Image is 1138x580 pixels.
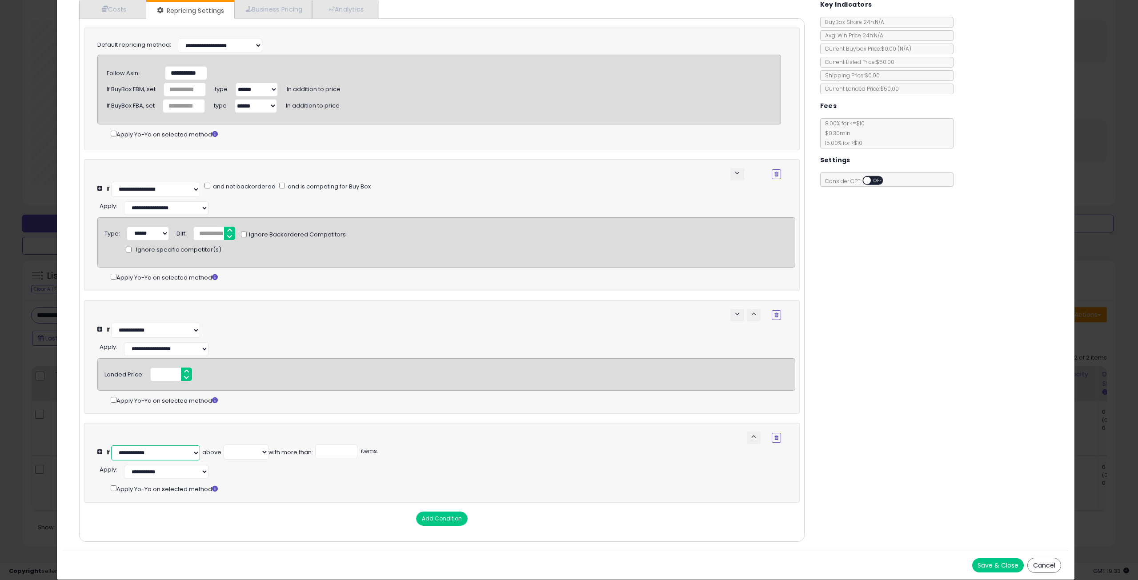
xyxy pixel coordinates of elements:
div: Apply Yo-Yo on selected method [111,395,795,405]
div: : [100,463,117,474]
span: ( N/A ) [898,45,911,52]
div: Follow Asin: [107,66,158,78]
span: Apply [100,202,116,210]
div: above [202,448,221,457]
h5: Settings [820,155,850,166]
span: items. [360,447,378,455]
span: OFF [871,177,885,184]
span: Current Listed Price: $50.00 [821,58,894,66]
span: In addition to price [287,82,341,93]
div: Landed Price: [104,368,144,379]
span: keyboard_arrow_up [749,310,758,318]
span: Avg. Win Price 24h: N/A [821,32,883,39]
span: keyboard_arrow_down [733,310,741,318]
div: Diff: [176,227,187,238]
div: If BuyBox FBA, set [107,99,155,110]
div: : [100,199,117,211]
span: 8.00 % for <= $10 [821,120,865,147]
span: Ignore Backordered Competitors [247,231,346,239]
i: Remove Condition [774,435,778,440]
span: keyboard_arrow_down [733,169,741,177]
span: keyboard_arrow_up [749,432,758,441]
span: Current Landed Price: $50.00 [821,85,899,92]
div: Apply Yo-Yo on selected method [111,129,781,139]
i: Remove Condition [774,312,778,318]
span: type [214,98,227,110]
a: Repricing Settings [146,2,233,20]
span: Ignore specific competitor(s) [136,246,221,254]
div: : [100,340,117,352]
label: Default repricing method: [97,41,171,49]
div: Apply Yo-Yo on selected method [111,484,795,494]
span: 15.00 % for > $10 [821,139,862,147]
span: BuyBox Share 24h: N/A [821,18,884,26]
div: with more than: [268,448,313,457]
div: If BuyBox FBM, set [107,82,156,94]
i: Remove Condition [774,172,778,177]
span: In addition to price [286,98,340,110]
button: Save & Close [972,558,1024,572]
button: Add Condition [416,512,468,526]
button: Cancel [1027,558,1061,573]
span: Apply [100,465,116,474]
span: $0.00 [881,45,911,52]
span: type [215,82,228,93]
span: and is competing for Buy Box [286,182,371,191]
span: Current Buybox Price: [821,45,911,52]
h5: Fees [820,100,837,112]
span: $0.30 min [821,129,850,137]
span: Apply [100,343,116,351]
div: Type: [104,227,120,238]
div: Apply Yo-Yo on selected method [111,272,795,282]
span: Consider CPT: [821,177,895,185]
span: and not backordered [212,182,276,191]
span: Shipping Price: $0.00 [821,72,880,79]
